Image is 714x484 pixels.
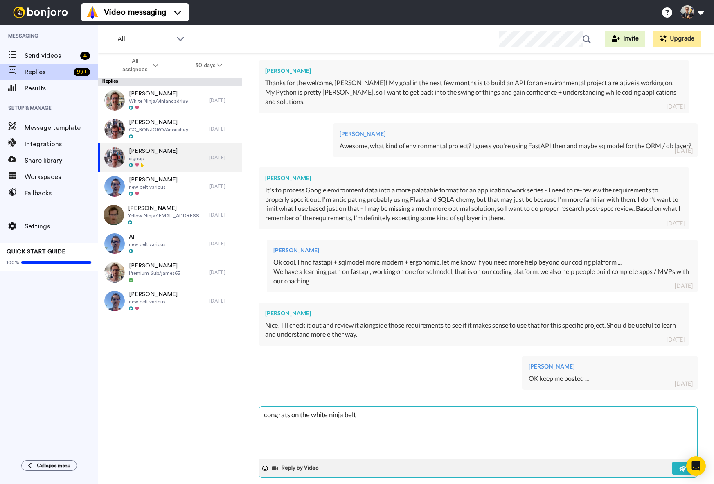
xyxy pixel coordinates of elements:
[667,102,685,111] div: [DATE]
[265,309,683,317] div: [PERSON_NAME]
[265,78,683,106] div: Thanks for the welcome, [PERSON_NAME]! My goal in the next few months is to build an API for an e...
[128,204,205,213] span: [PERSON_NAME]
[80,52,90,60] div: 4
[98,115,242,143] a: [PERSON_NAME]CC_BONJORO/Anoushay[DATE]
[273,267,691,286] div: We have a learning path on fastapi, working on one for sqlmodel, that is on our coding platform, ...
[605,31,645,47] button: Invite
[675,147,693,155] div: [DATE]
[25,84,98,93] span: Results
[10,7,71,18] img: bj-logo-header-white.svg
[86,6,99,19] img: vm-color.svg
[209,212,238,218] div: [DATE]
[104,90,125,111] img: d1d50f06-ae92-4189-b9cd-17a6ab2c872c-thumb.jpg
[104,147,125,168] img: d7ff3949-12ae-4579-97f4-e7c1c2f62a32-thumb.jpg
[129,127,188,133] span: CC_BONJORO/Anoushay
[104,262,125,283] img: 548f08b9-2fd5-43fe-8916-afcc7ef314e1-thumb.jpg
[209,183,238,190] div: [DATE]
[129,90,189,98] span: [PERSON_NAME]
[259,407,697,459] textarea: congrats on the white ninja belt
[25,51,77,61] span: Send videos
[100,54,177,77] button: All assignees
[25,67,70,77] span: Replies
[25,139,98,149] span: Integrations
[98,172,242,201] a: [PERSON_NAME]new belt various[DATE]
[25,172,98,182] span: Workspaces
[667,219,685,227] div: [DATE]
[98,143,242,172] a: [PERSON_NAME]signup[DATE]
[667,335,685,344] div: [DATE]
[104,233,125,254] img: 5c65533e-4c9f-40a4-973f-5562398c4f2d-thumb.jpg
[98,229,242,258] a: Alnew belt various[DATE]
[209,269,238,276] div: [DATE]
[129,155,178,162] span: signup
[679,465,688,472] img: send-white.svg
[21,460,77,471] button: Collapse menu
[265,174,683,182] div: [PERSON_NAME]
[273,258,691,267] div: Ok cool, I find fastapi + sqlmodel more modern + ergonomic, let me know if you need more help bey...
[104,119,125,139] img: c77b8c34-0ae7-428d-9ddc-7ba8bfb5b8cc-thumb.jpg
[104,7,166,18] span: Video messaging
[7,249,65,255] span: QUICK START GUIDE
[129,290,178,299] span: [PERSON_NAME]
[37,462,70,469] span: Collapse menu
[98,258,242,287] a: [PERSON_NAME]Premium Sub/james65[DATE]
[98,201,242,229] a: [PERSON_NAME]Yellow Ninja/[EMAIL_ADDRESS][DOMAIN_NAME][DATE]
[209,154,238,161] div: [DATE]
[265,321,683,339] div: Nice! I'll check it out and review it alongside those requirements to see if it makes sense to us...
[686,456,706,476] div: Open Intercom Messenger
[98,86,242,115] a: [PERSON_NAME]White Ninja/viniandadri89[DATE]
[25,156,98,165] span: Share library
[529,374,691,383] div: OK keep me posted ...
[273,246,691,254] div: [PERSON_NAME]
[104,176,125,197] img: 5c65533e-4c9f-40a4-973f-5562398c4f2d-thumb.jpg
[117,34,172,44] span: All
[340,141,691,151] div: Awesome, what kind of environmental project? I guess you're using FastAPI then and maybe sqlmodel...
[104,291,125,311] img: 5c65533e-4c9f-40a4-973f-5562398c4f2d-thumb.jpg
[129,233,166,241] span: Al
[128,213,205,219] span: Yellow Ninja/[EMAIL_ADDRESS][DOMAIN_NAME]
[129,270,180,276] span: Premium Sub/james65
[7,259,19,266] span: 100%
[271,462,321,475] button: Reply by Video
[118,57,151,74] span: All assignees
[529,362,691,371] div: [PERSON_NAME]
[25,123,98,133] span: Message template
[209,240,238,247] div: [DATE]
[98,287,242,315] a: [PERSON_NAME]new belt various[DATE]
[209,97,238,104] div: [DATE]
[129,147,178,155] span: [PERSON_NAME]
[129,98,189,104] span: White Ninja/viniandadri89
[177,58,241,73] button: 30 days
[98,78,242,86] div: Replies
[74,68,90,76] div: 99 +
[129,262,180,270] span: [PERSON_NAME]
[653,31,701,47] button: Upgrade
[675,380,693,388] div: [DATE]
[340,130,691,138] div: [PERSON_NAME]
[265,67,683,75] div: [PERSON_NAME]
[129,184,178,190] span: new belt various
[129,299,178,305] span: new belt various
[675,282,693,290] div: [DATE]
[129,241,166,248] span: new belt various
[209,298,238,304] div: [DATE]
[209,126,238,132] div: [DATE]
[129,118,188,127] span: [PERSON_NAME]
[25,188,98,198] span: Fallbacks
[129,176,178,184] span: [PERSON_NAME]
[25,222,98,231] span: Settings
[265,185,683,223] div: It's to process Google environment data into a more palatable format for an application/work seri...
[104,205,124,225] img: a9bf945d-61f4-4b59-8a8b-c3706c452e4d-thumb.jpg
